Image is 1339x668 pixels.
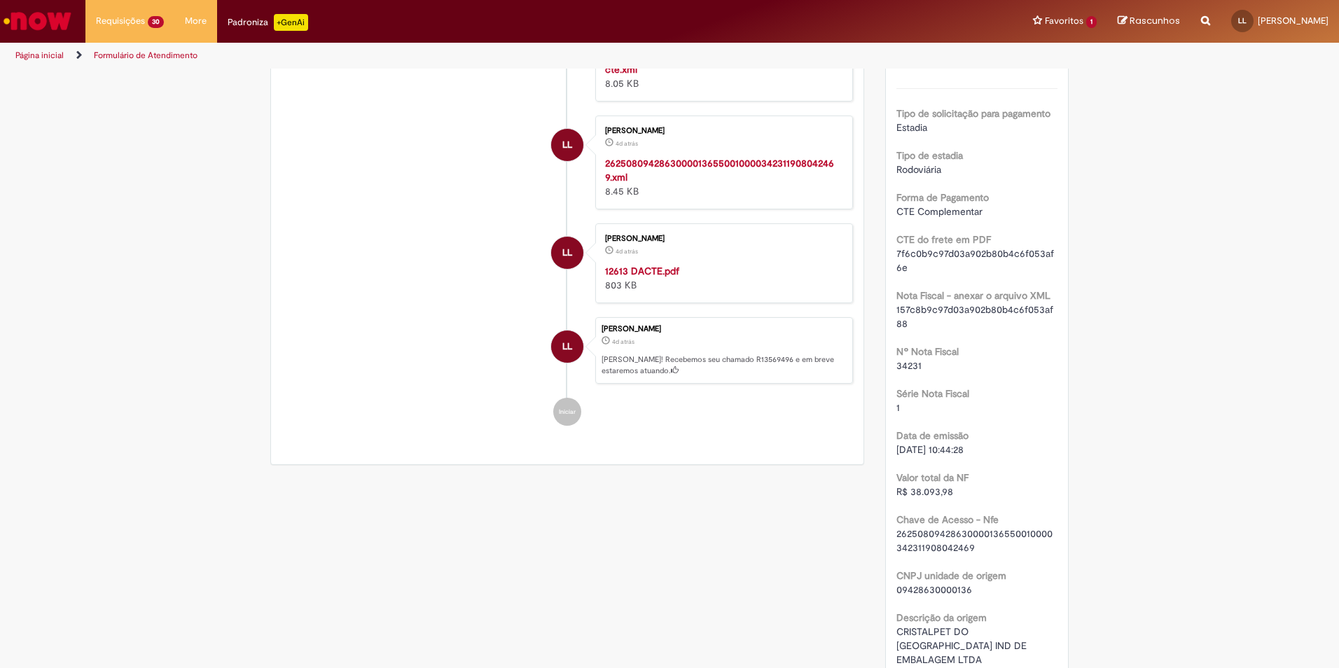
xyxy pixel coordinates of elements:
b: Tipo de solicitação para pagamento [896,107,1050,120]
span: 1 [1086,16,1097,28]
a: Formulário de Atendimento [94,50,197,61]
span: 4d atrás [612,338,634,346]
span: LL [1238,16,1247,25]
time: 26/09/2025 09:49:43 [612,338,634,346]
span: 7f6c0b9c97d03a902b80b4c6f053af6e [896,247,1054,274]
a: Rascunhos [1118,15,1180,28]
span: LL [562,330,572,363]
b: Chave de Acesso - Nfe [896,513,999,526]
span: Estadia [896,121,927,134]
p: [PERSON_NAME]! Recebemos seu chamado R13569496 e em breve estaremos atuando. [602,354,845,376]
span: 1 [896,401,900,414]
b: Data de emissão [896,429,969,442]
b: CNPJ unidade de origem [896,569,1006,582]
span: 30 [148,16,164,28]
div: LAURA LIBERA [551,129,583,161]
div: [PERSON_NAME] [605,235,838,243]
span: 4d atrás [616,139,638,148]
span: 34231 [896,359,922,372]
p: +GenAi [274,14,308,31]
span: Rodoviária [896,163,941,176]
span: LL [562,236,572,270]
time: 26/09/2025 09:48:36 [616,139,638,148]
span: Rascunhos [1130,14,1180,27]
span: 4d atrás [616,247,638,256]
span: 09428630000136 [896,583,972,596]
span: CRISTALPET DO [GEOGRAPHIC_DATA] IND DE EMBALAGEM LTDA [896,625,1029,666]
div: LAURA LIBERA [551,330,583,363]
div: 803 KB [605,264,838,292]
div: [PERSON_NAME] [605,127,838,135]
span: Favoritos [1045,14,1083,28]
b: CTE do frete em PDF [896,233,991,246]
b: Forma de Pagamento [896,191,989,204]
b: Tipo de estadia [896,149,963,162]
div: 8.05 KB [605,48,838,90]
li: LAURA LIBERA [282,317,853,384]
span: 26250809428630000136550010000342311908042469 [896,527,1053,554]
a: 26250810378082000328570000000126131000741519-cte.xml [605,49,837,76]
a: 26250809428630000136550010000342311908042469.xml [605,157,834,183]
span: R$ 38.093,98 [896,485,953,498]
b: Descrição da origem [896,611,987,624]
span: [PERSON_NAME] [1258,15,1328,27]
span: 157c8b9c97d03a902b80b4c6f053af88 [896,303,1053,330]
a: Página inicial [15,50,64,61]
b: Nota Fiscal - anexar o arquivo XML [896,289,1050,302]
span: CTE Complementar [896,205,983,218]
span: More [185,14,207,28]
span: Requisições [96,14,145,28]
img: ServiceNow [1,7,74,35]
div: [PERSON_NAME] [602,325,845,333]
span: LL [562,128,572,162]
a: 12613 DACTE.pdf [605,265,679,277]
div: LAURA LIBERA [551,237,583,269]
span: [DATE] 10:44:28 [896,443,964,456]
div: Padroniza [228,14,308,31]
div: 8.45 KB [605,156,838,198]
ul: Trilhas de página [11,43,882,69]
b: Valor total da NF [896,471,969,484]
b: Nº Nota Fiscal [896,345,959,358]
b: Série Nota Fiscal [896,387,969,400]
